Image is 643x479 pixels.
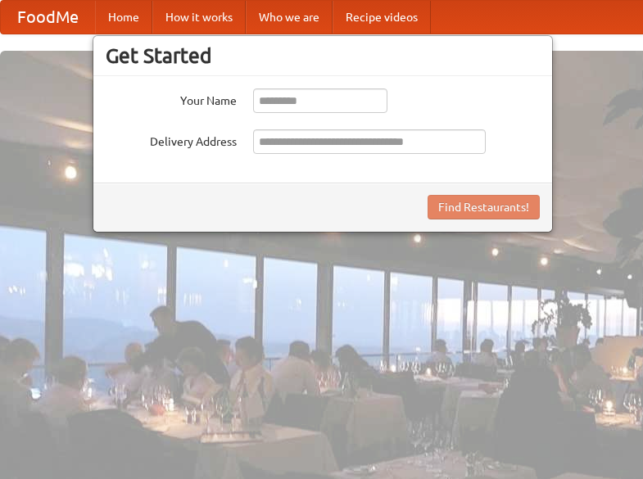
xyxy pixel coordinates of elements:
[428,195,540,219] button: Find Restaurants!
[333,1,431,34] a: Recipe videos
[106,43,540,68] h3: Get Started
[1,1,95,34] a: FoodMe
[246,1,333,34] a: Who we are
[95,1,152,34] a: Home
[152,1,246,34] a: How it works
[106,88,237,109] label: Your Name
[106,129,237,150] label: Delivery Address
